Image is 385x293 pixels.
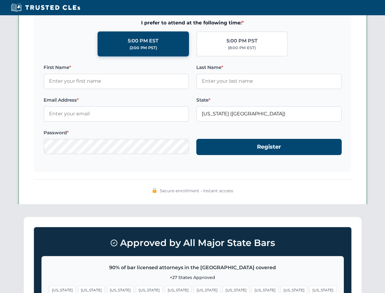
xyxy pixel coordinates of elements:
[196,96,342,104] label: State
[44,96,189,104] label: Email Address
[44,74,189,89] input: Enter your first name
[44,106,189,121] input: Enter your email
[226,37,258,45] div: 5:00 PM PST
[228,45,256,51] div: (8:00 PM EST)
[196,64,342,71] label: Last Name
[196,139,342,155] button: Register
[9,3,82,12] img: Trusted CLEs
[44,129,189,136] label: Password
[49,264,336,272] p: 90% of bar licensed attorneys in the [GEOGRAPHIC_DATA] covered
[41,235,344,251] h3: Approved by All Major State Bars
[196,106,342,121] input: Florida (FL)
[196,74,342,89] input: Enter your last name
[160,187,233,194] span: Secure enrollment • Instant access
[130,45,157,51] div: (2:00 PM PST)
[44,19,342,27] span: I prefer to attend at the following time:
[44,64,189,71] label: First Name
[49,274,336,281] p: +27 States Approved
[152,188,157,193] img: 🔒
[128,37,159,45] div: 5:00 PM EST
